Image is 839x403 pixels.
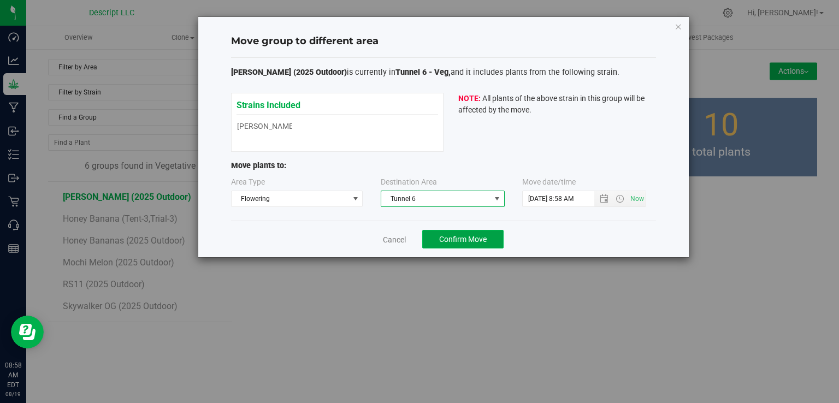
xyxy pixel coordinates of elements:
[231,176,265,188] label: Area Type
[422,230,504,248] button: Confirm Move
[395,68,451,77] span: Tunnel 6 - Veg,
[237,94,300,110] span: Strains Included
[458,94,481,103] b: NOTE:
[458,94,645,114] span: All plants of the above strain in this group will be affected by the move.
[628,191,647,207] span: Set Current date
[231,161,286,170] span: Move plants to:
[611,194,629,203] span: Open the time view
[11,316,44,348] iframe: Resource center
[231,67,656,79] p: is currently in and it includes plants from the following
[381,176,437,188] label: Destination Area
[231,34,656,49] h4: Move group to different area
[383,234,406,245] a: Cancel
[381,191,491,206] span: Tunnel 6
[522,176,576,188] label: Move date/time
[231,68,347,77] span: [PERSON_NAME] (2025 Outdoor)
[232,191,349,206] span: Flowering
[439,235,487,244] span: Confirm Move
[595,194,613,203] span: Open the date view
[597,68,619,77] span: strain.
